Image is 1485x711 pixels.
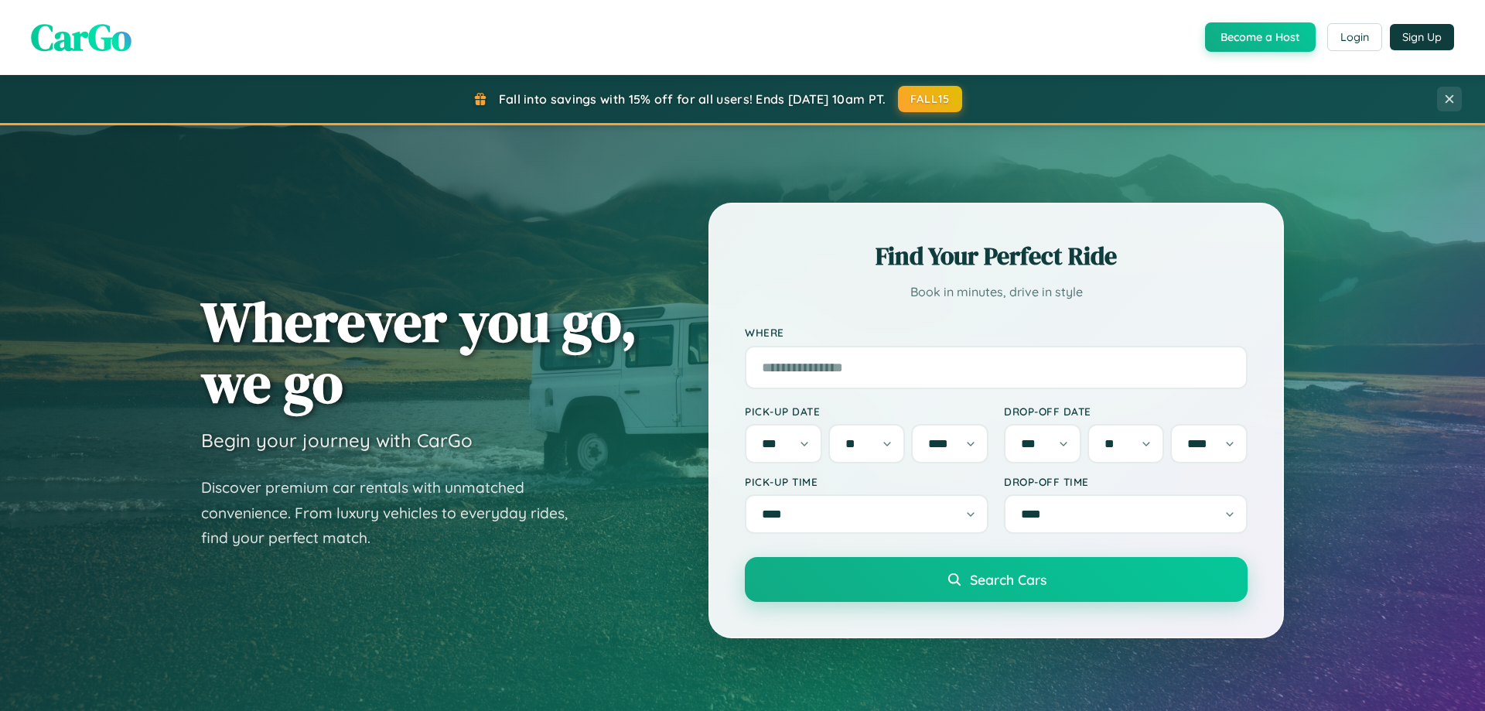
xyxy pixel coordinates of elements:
label: Pick-up Time [745,475,988,488]
button: Become a Host [1205,22,1316,52]
h1: Wherever you go, we go [201,291,637,413]
h3: Begin your journey with CarGo [201,429,473,452]
button: Search Cars [745,557,1248,602]
label: Drop-off Date [1004,405,1248,418]
button: FALL15 [898,86,963,112]
p: Book in minutes, drive in style [745,281,1248,303]
h2: Find Your Perfect Ride [745,239,1248,273]
label: Where [745,326,1248,340]
label: Pick-up Date [745,405,988,418]
button: Sign Up [1390,24,1454,50]
span: CarGo [31,12,131,63]
label: Drop-off Time [1004,475,1248,488]
span: Fall into savings with 15% off for all users! Ends [DATE] 10am PT. [499,91,886,107]
span: Search Cars [970,571,1046,588]
p: Discover premium car rentals with unmatched convenience. From luxury vehicles to everyday rides, ... [201,475,588,551]
button: Login [1327,23,1382,51]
